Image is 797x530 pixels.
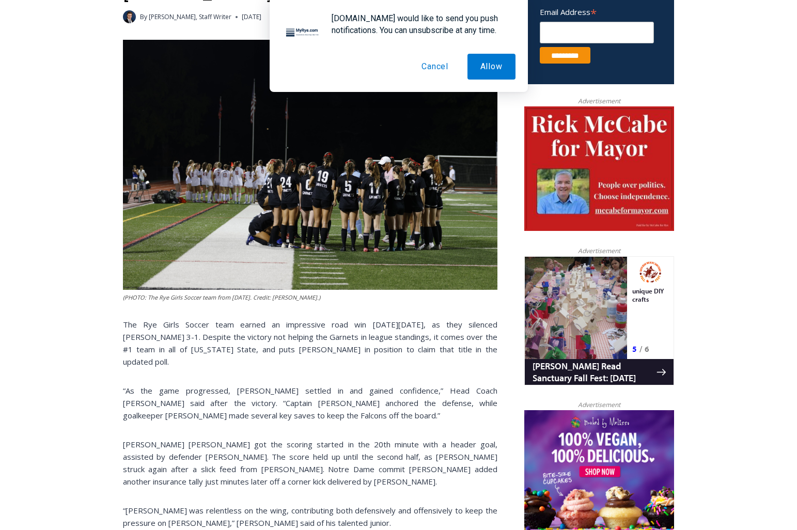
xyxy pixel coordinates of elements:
[568,246,631,256] span: Advertisement
[261,1,488,100] div: "[PERSON_NAME] and I covered the [DATE] Parade, which was a really eye opening experience as I ha...
[123,384,497,422] p: “As the game progressed, [PERSON_NAME] settled in and gained confidence,” Head Coach [PERSON_NAME...
[323,12,515,36] div: [DOMAIN_NAME] would like to send you push notifications. You can unsubscribe at any time.
[108,30,144,85] div: unique DIY crafts
[270,103,479,126] span: Intern @ [DOMAIN_NAME]
[248,100,501,129] a: Intern @ [DOMAIN_NAME]
[467,54,515,80] button: Allow
[123,293,497,302] figcaption: (PHOTO: The Rye Girls Soccer team from [DATE]. Credit: [PERSON_NAME].)
[524,106,674,231] img: McCabe for Mayor
[123,40,497,289] img: (PHOTO: The Rye Girls Soccer team from September 27, 2025. Credit: Alvar Lee.)
[115,87,118,98] div: /
[568,96,631,106] span: Advertisement
[108,87,113,98] div: 5
[1,103,149,129] a: [PERSON_NAME] Read Sanctuary Fall Fest: [DATE]
[282,12,323,54] img: notification icon
[123,318,497,368] p: The Rye Girls Soccer team earned an impressive road win [DATE][DATE], as they silenced [PERSON_NA...
[120,87,125,98] div: 6
[8,104,132,128] h4: [PERSON_NAME] Read Sanctuary Fall Fest: [DATE]
[568,400,631,410] span: Advertisement
[123,504,497,529] p: “[PERSON_NAME] was relentless on the wing, contributing both defensively and offensively to keep ...
[409,54,461,80] button: Cancel
[123,438,497,488] p: [PERSON_NAME] [PERSON_NAME] got the scoring started in the 20th minute with a header goal, assist...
